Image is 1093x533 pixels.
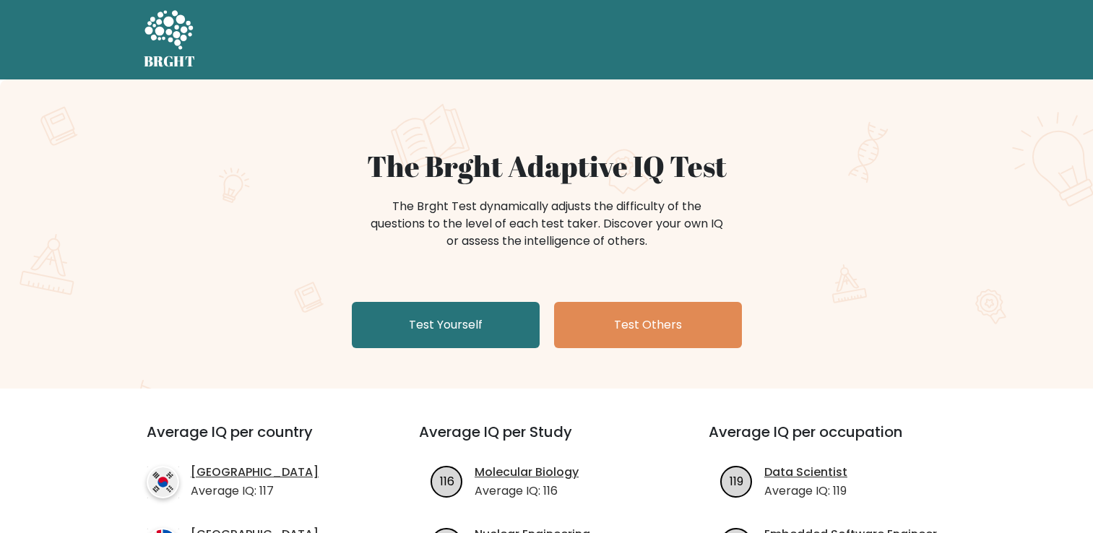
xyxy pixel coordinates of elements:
a: Test Others [554,302,742,348]
h3: Average IQ per country [147,423,367,458]
text: 116 [440,472,454,489]
img: country [147,466,179,498]
a: [GEOGRAPHIC_DATA] [191,464,319,481]
a: Molecular Biology [475,464,579,481]
h3: Average IQ per occupation [709,423,964,458]
p: Average IQ: 116 [475,482,579,500]
div: The Brght Test dynamically adjusts the difficulty of the questions to the level of each test take... [366,198,727,250]
a: BRGHT [144,6,196,74]
h5: BRGHT [144,53,196,70]
p: Average IQ: 117 [191,482,319,500]
text: 119 [730,472,743,489]
h3: Average IQ per Study [419,423,674,458]
a: Data Scientist [764,464,847,481]
a: Test Yourself [352,302,540,348]
p: Average IQ: 119 [764,482,847,500]
h1: The Brght Adaptive IQ Test [194,149,899,183]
